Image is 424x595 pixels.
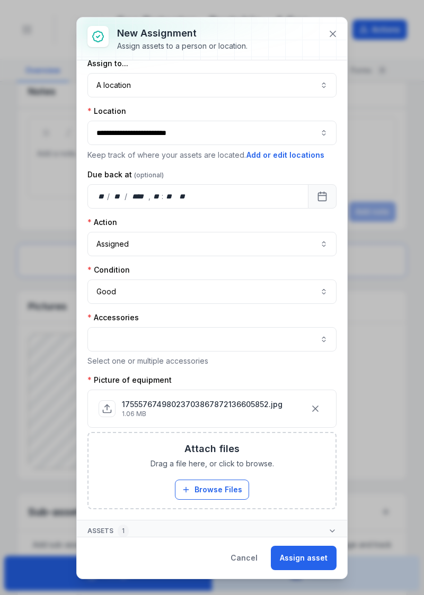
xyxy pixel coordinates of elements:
[117,26,248,41] h3: New assignment
[107,191,111,202] div: /
[87,149,337,161] p: Keep track of where your assets are located.
[111,191,125,202] div: month,
[117,41,248,51] div: Assign assets to a person or location.
[87,265,130,275] label: Condition
[87,58,128,69] label: Assign to...
[96,191,107,202] div: day,
[148,191,152,202] div: ,
[87,280,337,304] button: Good
[222,546,267,570] button: Cancel
[87,232,337,256] button: Assigned
[164,191,175,202] div: minute,
[162,191,164,202] div: :
[87,106,126,116] label: Location
[271,546,337,570] button: Assign asset
[87,356,337,366] p: Select one or multiple accessories
[87,375,172,385] label: Picture of equipment
[177,191,189,202] div: am/pm,
[151,458,274,469] span: Drag a file here, or click to browse.
[184,441,240,456] h3: Attach files
[87,312,139,323] label: Accessories
[87,73,337,97] button: A location
[152,191,162,202] div: hour,
[87,217,117,228] label: Action
[122,410,282,418] p: 1.06 MB
[122,399,282,410] p: 17555767498023703867872136605852.jpg
[118,525,129,537] div: 1
[125,191,128,202] div: /
[77,520,347,542] button: Assets1
[308,184,337,209] button: Calendar
[87,169,164,180] label: Due back at
[246,149,325,161] button: Add or edit locations
[128,191,148,202] div: year,
[175,480,249,500] button: Browse Files
[87,525,129,537] span: Assets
